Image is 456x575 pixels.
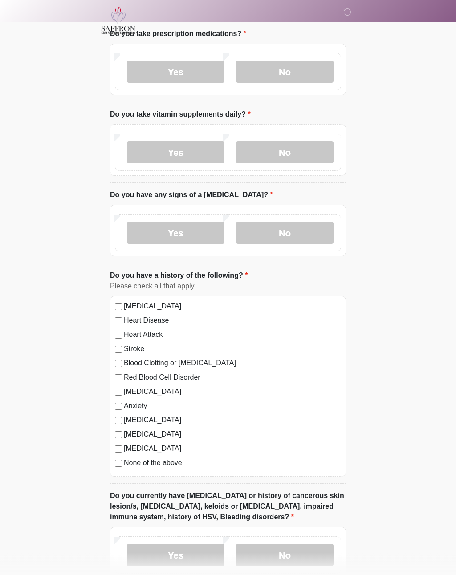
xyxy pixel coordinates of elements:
label: None of the above [124,458,341,469]
label: No [236,222,334,244]
label: [MEDICAL_DATA] [124,301,341,312]
label: Yes [127,222,224,244]
label: Blood Clotting or [MEDICAL_DATA] [124,358,341,369]
label: Yes [127,544,224,567]
input: [MEDICAL_DATA] [115,389,122,396]
label: [MEDICAL_DATA] [124,429,341,440]
input: Red Blood Cell Disorder [115,375,122,382]
input: [MEDICAL_DATA] [115,417,122,425]
input: Heart Attack [115,332,122,339]
label: No [236,61,334,83]
label: Stroke [124,344,341,355]
label: Do you have a history of the following? [110,271,248,281]
label: [MEDICAL_DATA] [124,387,341,397]
input: Anxiety [115,403,122,410]
input: [MEDICAL_DATA] [115,432,122,439]
label: Yes [127,61,224,83]
label: No [236,142,334,164]
label: Yes [127,142,224,164]
input: None of the above [115,460,122,467]
label: Heart Disease [124,316,341,326]
label: No [236,544,334,567]
input: [MEDICAL_DATA] [115,446,122,453]
input: Heart Disease [115,318,122,325]
input: Stroke [115,346,122,353]
label: Do you take vitamin supplements daily? [110,109,251,120]
input: [MEDICAL_DATA] [115,304,122,311]
input: Blood Clotting or [MEDICAL_DATA] [115,360,122,368]
label: [MEDICAL_DATA] [124,444,341,454]
label: [MEDICAL_DATA] [124,415,341,426]
label: Anxiety [124,401,341,412]
img: Saffron Laser Aesthetics and Medical Spa Logo [101,7,136,34]
label: Do you currently have [MEDICAL_DATA] or history of cancerous skin lesion/s, [MEDICAL_DATA], keloi... [110,491,346,523]
label: Heart Attack [124,330,341,340]
label: Do you have any signs of a [MEDICAL_DATA]? [110,190,273,201]
label: Red Blood Cell Disorder [124,373,341,383]
div: Please check all that apply. [110,281,346,292]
